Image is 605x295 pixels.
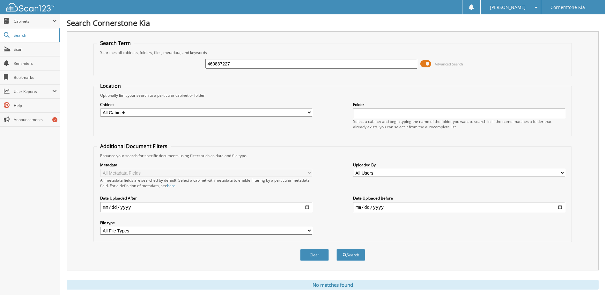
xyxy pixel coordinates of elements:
[97,143,171,150] legend: Additional Document Filters
[14,75,57,80] span: Bookmarks
[14,117,57,122] span: Announcements
[97,40,134,47] legend: Search Term
[100,220,312,225] label: File type
[97,82,124,89] legend: Location
[97,50,568,55] div: Searches all cabinets, folders, files, metadata, and keywords
[14,89,52,94] span: User Reports
[67,18,599,28] h1: Search Cornerstone Kia
[6,3,54,11] img: scan123-logo-white.svg
[14,61,57,66] span: Reminders
[100,202,312,212] input: start
[100,102,312,107] label: Cabinet
[435,62,463,66] span: Advanced Search
[353,195,565,201] label: Date Uploaded Before
[67,280,599,290] div: No matches found
[300,249,329,261] button: Clear
[97,93,568,98] div: Optionally limit your search to a particular cabinet or folder
[100,195,312,201] label: Date Uploaded After
[353,102,565,107] label: Folder
[14,19,52,24] span: Cabinets
[100,162,312,168] label: Metadata
[14,47,57,52] span: Scan
[353,162,565,168] label: Uploaded By
[14,103,57,108] span: Help
[550,5,585,9] span: Cornerstone Kia
[167,183,175,188] a: here
[353,202,565,212] input: end
[490,5,526,9] span: [PERSON_NAME]
[97,153,568,158] div: Enhance your search for specific documents using filters such as date and file type.
[14,33,56,38] span: Search
[336,249,365,261] button: Search
[52,117,57,122] div: 2
[100,178,312,188] div: All metadata fields are searched by default. Select a cabinet with metadata to enable filtering b...
[353,119,565,130] div: Select a cabinet and begin typing the name of the folder you want to search in. If the name match...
